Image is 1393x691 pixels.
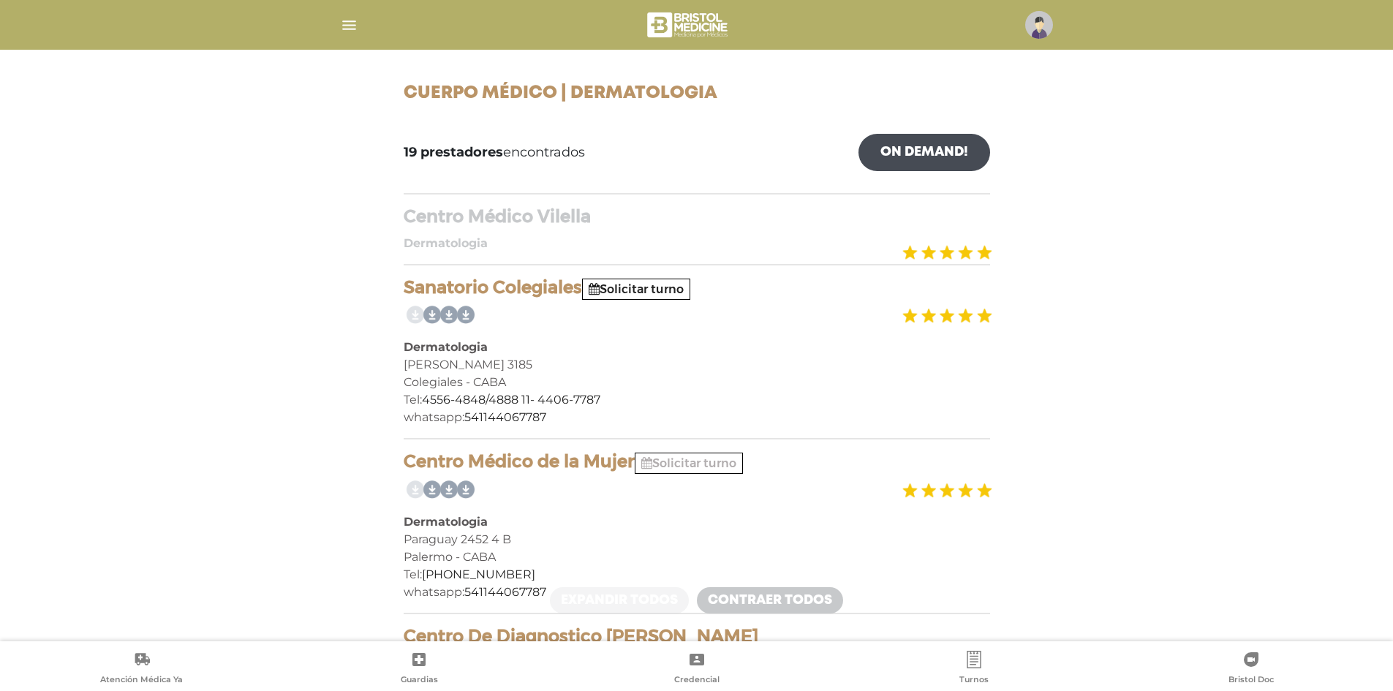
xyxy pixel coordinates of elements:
img: estrellas_badge.png [900,236,992,269]
img: bristol-medicine-blanco.png [645,7,732,42]
a: Solicitar turno [589,282,684,296]
h4: Centro Médico Vilella [404,206,990,227]
a: 541144067787 [464,585,546,599]
div: whatsapp: [404,584,990,601]
img: Cober_menu-lines-white.svg [340,16,358,34]
a: Expandir todos [550,587,689,613]
div: whatsapp: [404,409,990,426]
div: Tel: [404,566,990,584]
a: Solicitar turno [641,456,736,470]
div: Tel: [404,391,990,409]
h4: Centro Médico de la Mujer [404,451,990,472]
div: Colegiales - CABA [404,374,990,391]
img: estrellas_badge.png [900,474,992,507]
a: On Demand! [858,134,990,171]
h4: Centro De Diagnostico [PERSON_NAME] [404,626,990,647]
a: Credencial [558,651,835,688]
span: Credencial [674,674,720,687]
b: Dermatologia [404,236,488,250]
b: Dermatologia [404,515,488,529]
a: Atención Médica Ya [3,651,280,688]
a: Guardias [280,651,557,688]
h1: Cuerpo Médico | Dermatologia [404,83,990,105]
span: encontrados [404,143,585,162]
a: 4556-4848/4888 11- 4406-7787 [422,393,600,407]
h4: Sanatorio Colegiales [404,277,990,298]
span: Turnos [959,674,989,687]
span: Bristol Doc [1228,674,1274,687]
img: estrellas_badge.png [900,299,992,332]
div: Paraguay 2452 4 B [404,531,990,548]
span: Atención Médica Ya [100,674,183,687]
a: Bristol Doc [1113,651,1390,688]
a: [PHONE_NUMBER] [422,567,535,581]
a: Contraer todos [697,587,843,613]
a: Turnos [835,651,1112,688]
span: Guardias [401,674,438,687]
a: 541144067787 [464,410,546,424]
b: Dermatologia [404,340,488,354]
b: 19 prestadores [404,144,503,160]
img: profile-placeholder.svg [1025,11,1053,39]
div: Palermo - CABA [404,548,990,566]
div: [PERSON_NAME] 3185 [404,356,990,374]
